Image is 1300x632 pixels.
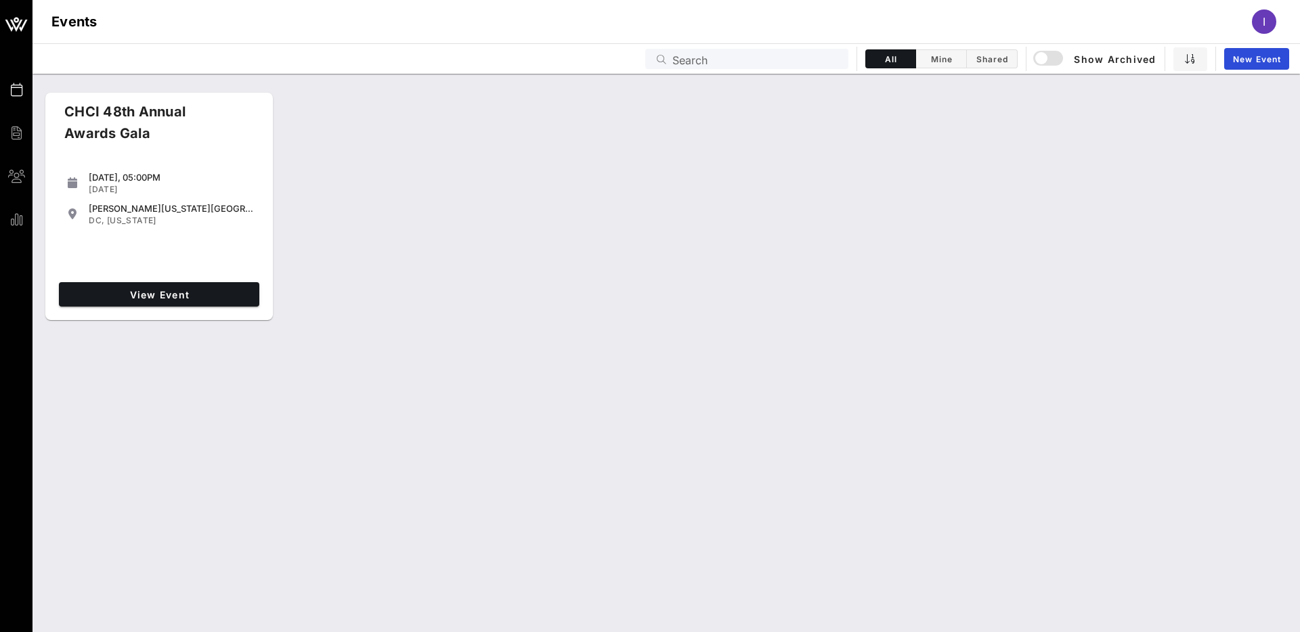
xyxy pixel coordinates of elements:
span: View Event [64,289,254,300]
span: Mine [924,54,958,64]
button: Shared [967,49,1018,68]
button: Mine [916,49,967,68]
div: CHCI 48th Annual Awards Gala [53,101,244,155]
h1: Events [51,11,97,32]
span: All [874,54,907,64]
button: All [865,49,916,68]
span: [US_STATE] [107,215,156,225]
span: Show Archived [1035,51,1156,67]
div: I [1252,9,1276,34]
div: [DATE] [89,184,254,195]
div: [PERSON_NAME][US_STATE][GEOGRAPHIC_DATA] [89,203,254,214]
span: DC, [89,215,104,225]
a: View Event [59,282,259,307]
div: [DATE], 05:00PM [89,172,254,183]
span: New Event [1232,54,1281,64]
span: Shared [975,54,1009,64]
a: New Event [1224,48,1289,70]
button: Show Archived [1035,47,1156,71]
span: I [1263,15,1265,28]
